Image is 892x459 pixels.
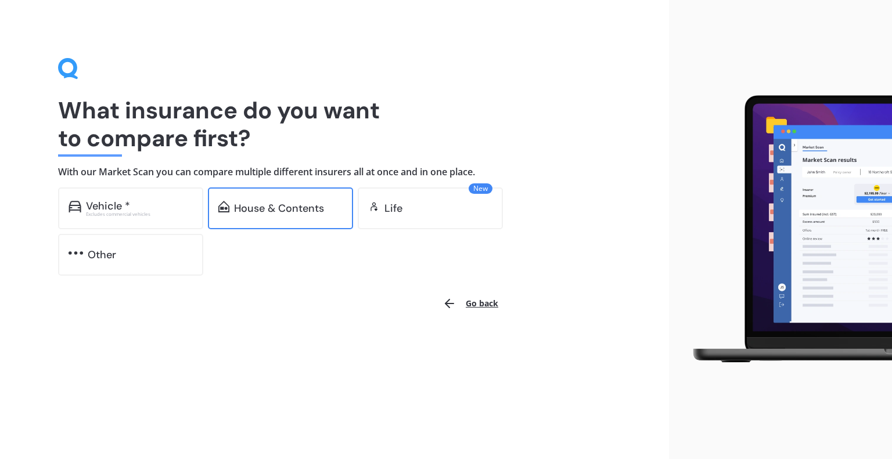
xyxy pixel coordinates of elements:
img: other.81dba5aafe580aa69f38.svg [69,247,83,259]
h4: With our Market Scan you can compare multiple different insurers all at once and in one place. [58,166,611,178]
img: home-and-contents.b802091223b8502ef2dd.svg [218,201,229,212]
img: car.f15378c7a67c060ca3f3.svg [69,201,81,212]
h1: What insurance do you want to compare first? [58,96,611,152]
div: Vehicle * [86,200,130,212]
div: House & Contents [234,203,324,214]
img: laptop.webp [678,89,892,370]
div: Life [384,203,402,214]
div: Excludes commercial vehicles [86,212,193,216]
div: Other [88,249,116,261]
img: life.f720d6a2d7cdcd3ad642.svg [368,201,380,212]
span: New [469,183,492,194]
button: Go back [436,290,505,317]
